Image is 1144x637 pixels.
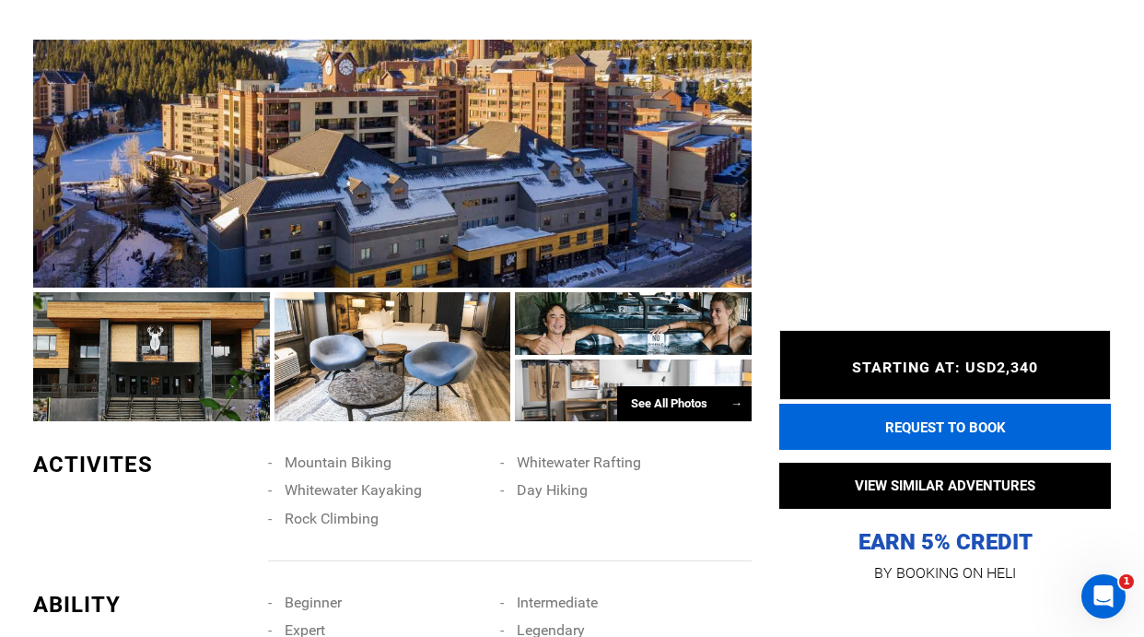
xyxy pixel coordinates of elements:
[285,510,379,527] span: Rock Climbing
[852,359,1038,376] span: STARTING AT: USD2,340
[779,344,1111,557] p: EARN 5% CREDIT
[617,386,752,422] div: See All Photos
[285,594,342,611] span: Beginner
[1081,574,1126,619] iframe: Intercom live chat
[285,481,422,499] span: Whitewater Kayaking
[517,454,641,471] span: Whitewater Rafting
[517,594,598,611] span: Intermediate
[730,396,742,410] span: →
[517,481,588,499] span: Day Hiking
[285,454,391,471] span: Mountain Biking
[33,589,254,620] div: ABILITY
[779,463,1111,509] button: VIEW SIMILAR ADVENTURES
[33,449,254,480] div: ACTIVITES
[1119,574,1134,589] span: 1
[779,404,1111,450] button: REQUEST TO BOOK
[779,560,1111,586] p: BY BOOKING ON HELI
